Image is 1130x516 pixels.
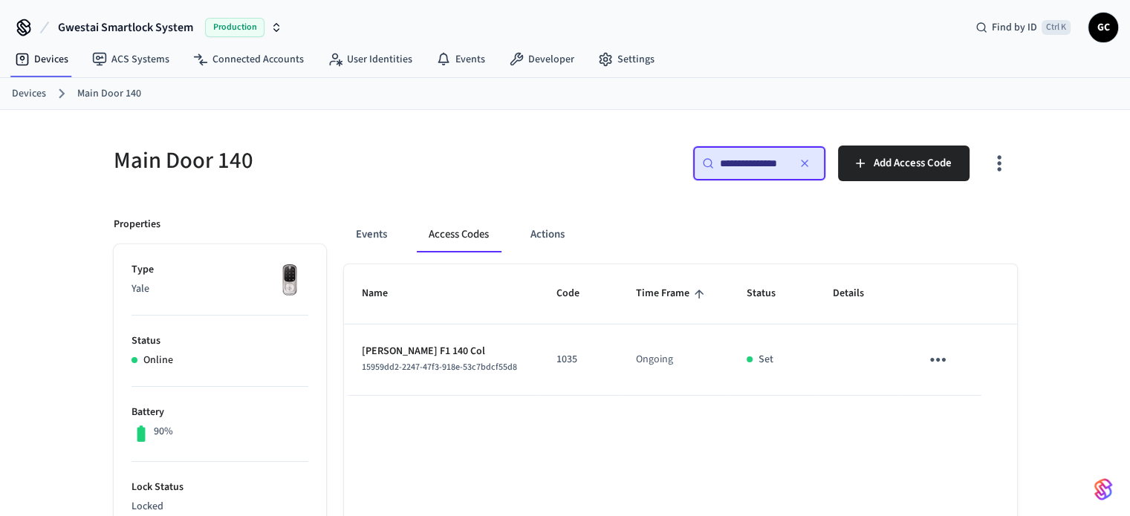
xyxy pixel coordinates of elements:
[205,18,264,37] span: Production
[344,217,1017,252] div: ant example
[833,282,883,305] span: Details
[424,46,497,73] a: Events
[316,46,424,73] a: User Identities
[344,217,399,252] button: Events
[497,46,586,73] a: Developer
[1090,14,1117,41] span: GC
[519,217,577,252] button: Actions
[344,264,1017,396] table: sticky table
[1088,13,1118,42] button: GC
[181,46,316,73] a: Connected Accounts
[143,353,173,368] p: Online
[586,46,666,73] a: Settings
[131,480,308,495] p: Lock Status
[747,282,795,305] span: Status
[3,46,80,73] a: Devices
[131,499,308,515] p: Locked
[114,217,160,232] p: Properties
[636,282,709,305] span: Time Frame
[417,217,501,252] button: Access Codes
[556,282,599,305] span: Code
[271,262,308,299] img: Yale Assure Touchscreen Wifi Smart Lock, Satin Nickel, Front
[131,281,308,297] p: Yale
[1094,477,1112,501] img: SeamLogoGradient.69752ec5.svg
[362,361,517,373] span: 15959dd2-2247-47f3-918e-53c7bdcf55d8
[131,262,308,278] p: Type
[838,146,970,181] button: Add Access Code
[759,352,773,368] p: Set
[618,324,729,396] td: Ongoing
[964,14,1082,41] div: Find by IDCtrl K
[362,282,407,305] span: Name
[114,146,556,176] h5: Main Door 140
[80,46,181,73] a: ACS Systems
[992,20,1037,35] span: Find by ID
[154,424,173,440] p: 90%
[77,86,141,102] a: Main Door 140
[131,333,308,349] p: Status
[58,19,193,36] span: Gwestai Smartlock System
[1042,20,1071,35] span: Ctrl K
[874,154,952,173] span: Add Access Code
[362,344,521,359] p: [PERSON_NAME] F1 140 Col
[12,86,46,102] a: Devices
[556,352,600,368] p: 1035
[131,405,308,420] p: Battery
